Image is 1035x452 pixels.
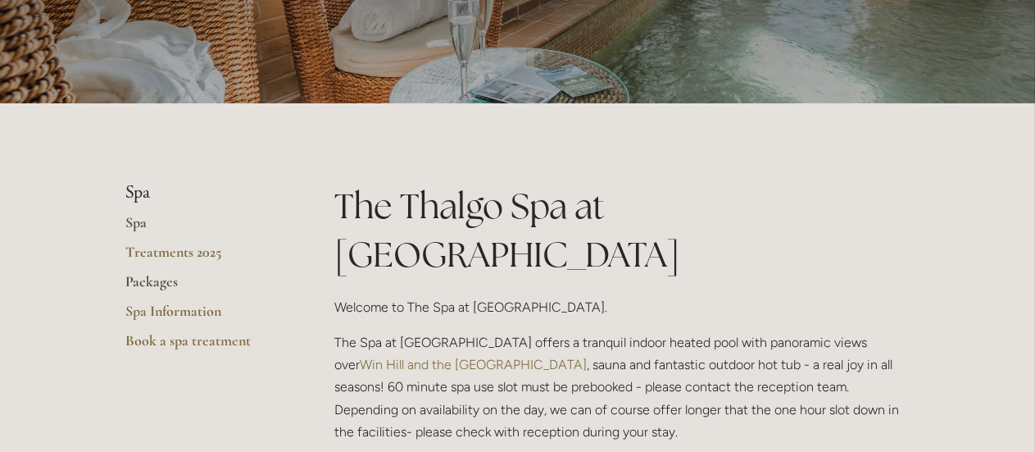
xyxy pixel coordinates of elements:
a: Book a spa treatment [126,331,283,361]
li: Spa [126,182,283,203]
a: Packages [126,272,283,302]
h1: The Thalgo Spa at [GEOGRAPHIC_DATA] [335,182,910,279]
a: Win Hill and the [GEOGRAPHIC_DATA] [361,357,588,372]
a: Spa Information [126,302,283,331]
p: Welcome to The Spa at [GEOGRAPHIC_DATA]. [335,296,910,318]
p: The Spa at [GEOGRAPHIC_DATA] offers a tranquil indoor heated pool with panoramic views over , sau... [335,331,910,443]
a: Treatments 2025 [126,243,283,272]
a: Spa [126,213,283,243]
